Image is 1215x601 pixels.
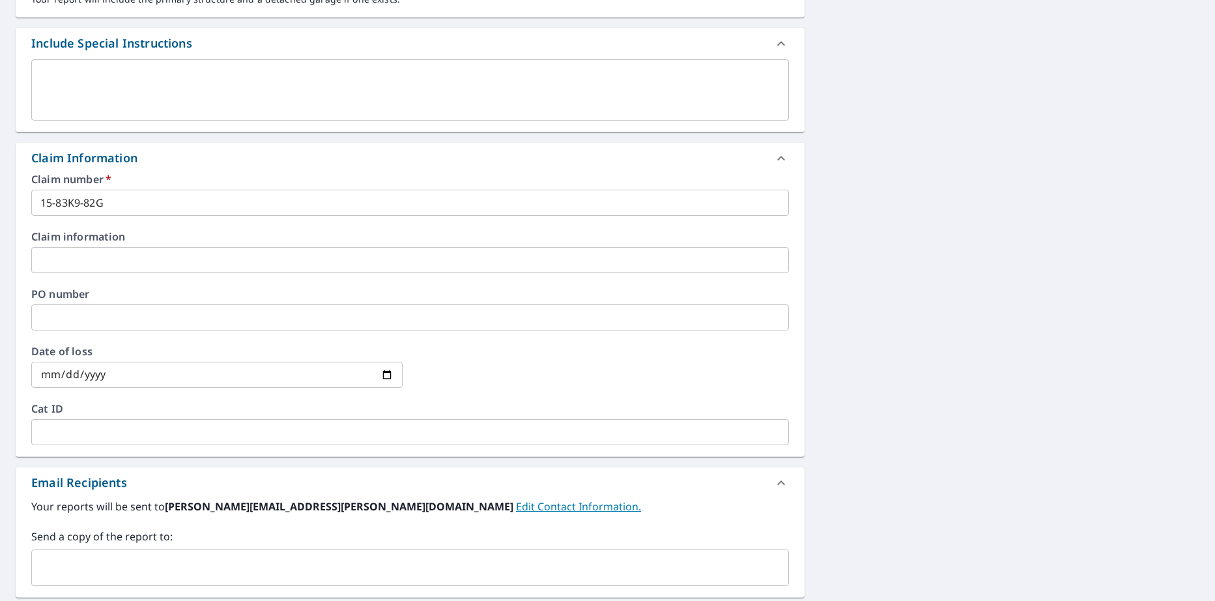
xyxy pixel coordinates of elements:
div: Include Special Instructions [16,28,805,59]
label: Date of loss [31,346,403,357]
label: Your reports will be sent to [31,499,789,514]
a: EditContactInfo [516,499,641,514]
label: Claim number [31,174,789,184]
div: Email Recipients [16,467,805,499]
label: PO number [31,289,789,299]
div: Claim Information [31,149,137,167]
label: Send a copy of the report to: [31,529,789,544]
b: [PERSON_NAME][EMAIL_ADDRESS][PERSON_NAME][DOMAIN_NAME] [165,499,516,514]
label: Claim information [31,231,789,242]
div: Claim Information [16,143,805,174]
label: Cat ID [31,403,789,414]
div: Email Recipients [31,474,127,491]
div: Include Special Instructions [31,35,192,52]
